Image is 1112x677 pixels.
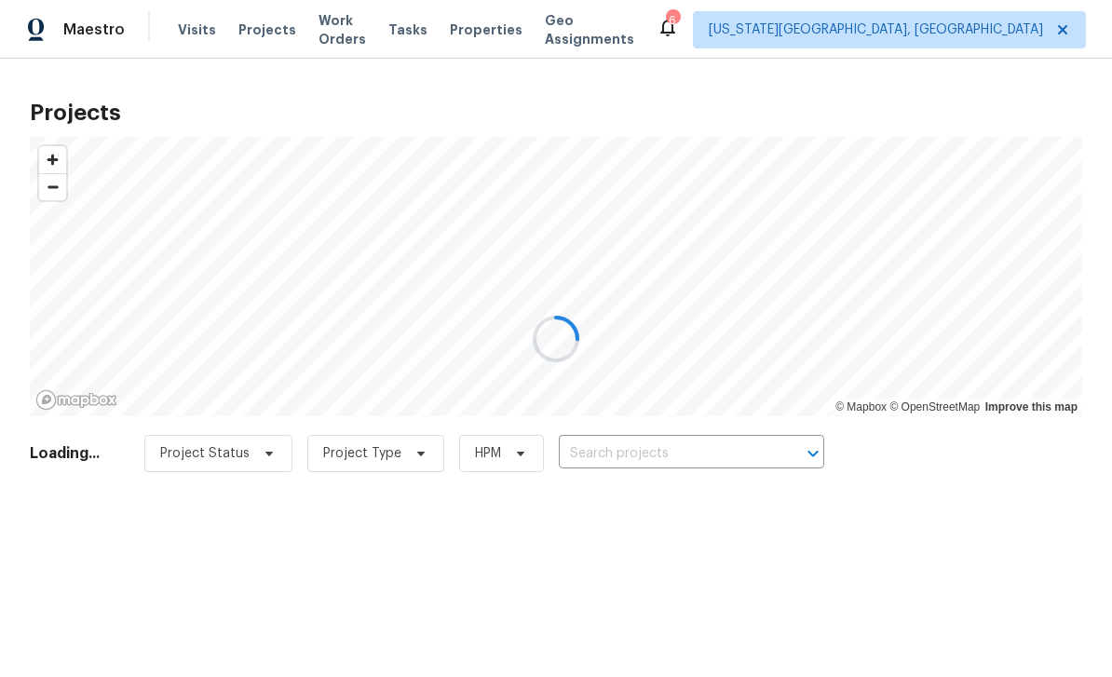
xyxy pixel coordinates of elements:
[666,11,679,30] div: 6
[39,146,66,173] button: Zoom in
[985,400,1078,413] a: Improve this map
[39,174,66,200] span: Zoom out
[39,173,66,200] button: Zoom out
[835,400,887,413] a: Mapbox
[889,400,980,413] a: OpenStreetMap
[35,389,117,411] a: Mapbox homepage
